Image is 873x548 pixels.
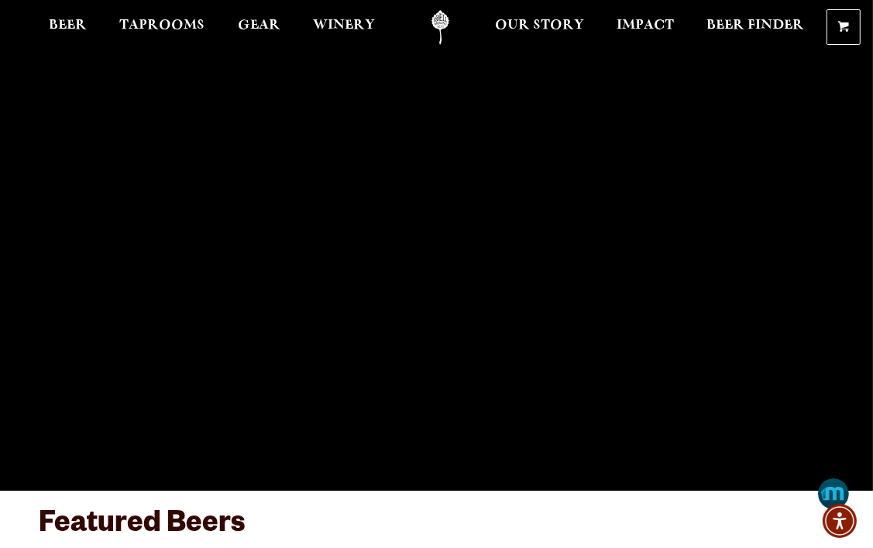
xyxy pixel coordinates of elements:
[485,10,594,45] a: Our Story
[495,19,584,32] span: Our Story
[313,19,375,32] span: Winery
[238,19,280,32] span: Gear
[706,19,804,32] span: Beer Finder
[696,10,814,45] a: Beer Finder
[109,10,215,45] a: Taprooms
[607,10,684,45] a: Impact
[39,10,97,45] a: Beer
[49,19,87,32] span: Beer
[823,504,857,538] div: Accessibility Menu
[411,10,469,45] a: Odell Home
[119,19,205,32] span: Taprooms
[617,19,674,32] span: Impact
[303,10,385,45] a: Winery
[228,10,290,45] a: Gear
